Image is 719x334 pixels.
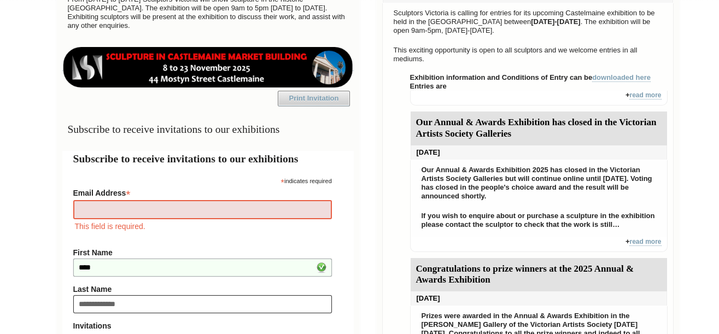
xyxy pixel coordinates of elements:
strong: [DATE]-[DATE] [531,17,581,26]
h2: Subscribe to receive invitations to our exhibitions [73,151,343,167]
div: + [410,91,668,106]
label: Last Name [73,285,332,294]
p: This exciting opportunity is open to all sculptors and we welcome entries in all mediums. [388,43,668,66]
p: Sculptors Victoria is calling for entries for its upcoming Castelmaine exhibition to be held in t... [388,6,668,38]
div: [DATE] [411,291,667,306]
a: downloaded here [592,73,651,82]
h3: Subscribe to receive invitations to our exhibitions [62,119,354,140]
div: [DATE] [411,145,667,160]
div: indicates required [73,175,332,185]
a: read more [629,91,661,99]
a: Print Invitation [278,91,350,106]
div: This field is required. [73,220,332,232]
div: + [410,237,668,252]
label: Email Address [73,185,332,198]
a: read more [629,238,661,246]
p: If you wish to enquire about or purchase a sculpture in the exhibition please contact the sculpto... [416,209,662,232]
strong: Exhibition information and Conditions of Entry can be [410,73,651,82]
strong: Invitations [73,321,332,330]
div: Congratulations to prize winners at the 2025 Annual & Awards Exhibition [411,258,667,292]
p: Our Annual & Awards Exhibition 2025 has closed in the Victorian Artists Society Galleries but wil... [416,163,662,203]
label: First Name [73,248,332,257]
img: castlemaine-ldrbd25v2.png [62,47,354,87]
div: Our Annual & Awards Exhibition has closed in the Victorian Artists Society Galleries [411,112,667,145]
